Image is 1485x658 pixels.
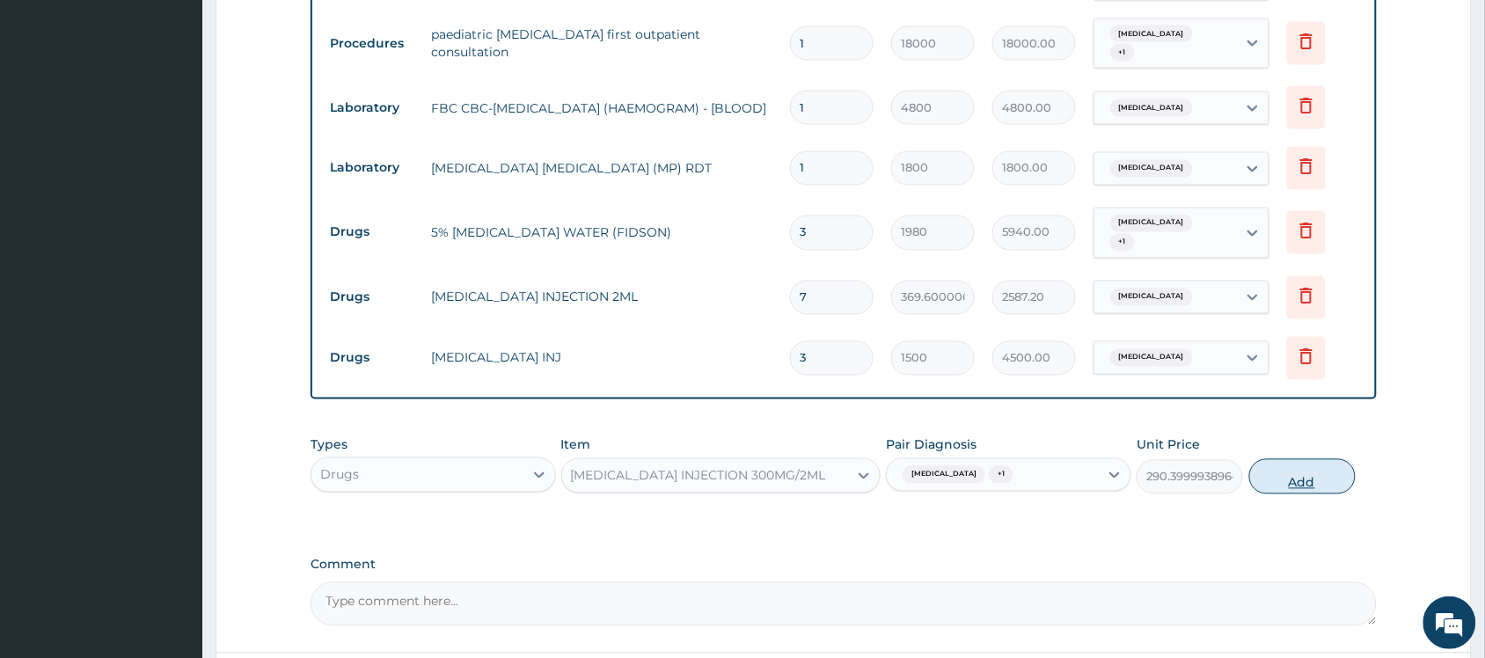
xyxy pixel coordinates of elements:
textarea: Type your message and hit 'Enter' [9,457,335,518]
img: d_794563401_company_1708531726252_794563401 [33,88,71,132]
span: [MEDICAL_DATA] [1110,160,1193,178]
span: We're online! [102,209,243,387]
div: Chat with us now [91,99,296,121]
span: [MEDICAL_DATA] [1110,289,1193,306]
label: Unit Price [1137,436,1200,454]
span: + 1 [989,466,1013,484]
td: Procedures [321,27,422,60]
td: paediatric [MEDICAL_DATA] first outpatient consultation [422,17,781,69]
td: 5% [MEDICAL_DATA] WATER (FIDSON) [422,216,781,251]
div: Minimize live chat window [289,9,331,51]
div: [MEDICAL_DATA] INJECTION 300MG/2ML [571,467,826,485]
label: Comment [311,558,1377,573]
div: Drugs [320,466,359,484]
label: Item [561,436,591,454]
td: [MEDICAL_DATA] INJ [422,340,781,376]
td: [MEDICAL_DATA] [MEDICAL_DATA] (MP) RDT [422,151,781,186]
span: [MEDICAL_DATA] [1110,349,1193,367]
span: [MEDICAL_DATA] [903,466,985,484]
label: Pair Diagnosis [886,436,977,454]
span: + 1 [1110,44,1135,62]
span: [MEDICAL_DATA] [1110,99,1193,117]
td: Laboratory [321,152,422,185]
td: Drugs [321,216,422,249]
td: Laboratory [321,91,422,124]
td: Drugs [321,342,422,375]
span: [MEDICAL_DATA] [1110,26,1193,43]
label: Types [311,438,347,453]
button: Add [1249,459,1356,494]
span: [MEDICAL_DATA] [1110,215,1193,232]
td: [MEDICAL_DATA] INJECTION 2ML [422,280,781,315]
td: Drugs [321,281,422,314]
td: FBC CBC-[MEDICAL_DATA] (HAEMOGRAM) - [BLOOD] [422,91,781,126]
span: + 1 [1110,234,1135,252]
